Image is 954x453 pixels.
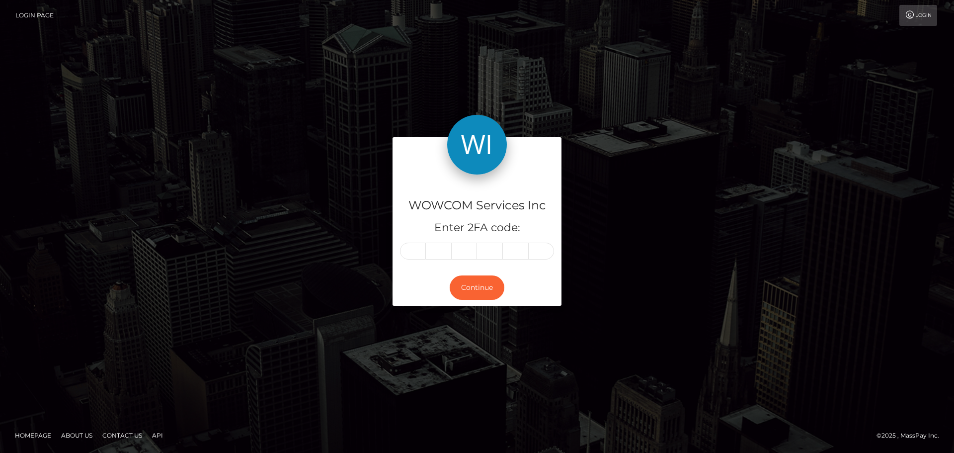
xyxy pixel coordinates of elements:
[15,5,54,26] a: Login Page
[400,197,554,214] h4: WOWCOM Services Inc
[876,430,947,441] div: © 2025 , MassPay Inc.
[98,428,146,443] a: Contact Us
[447,115,507,175] img: WOWCOM Services Inc
[148,428,167,443] a: API
[57,428,96,443] a: About Us
[450,275,504,300] button: Continue
[11,428,55,443] a: Homepage
[400,220,554,236] h5: Enter 2FA code:
[899,5,937,26] a: Login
